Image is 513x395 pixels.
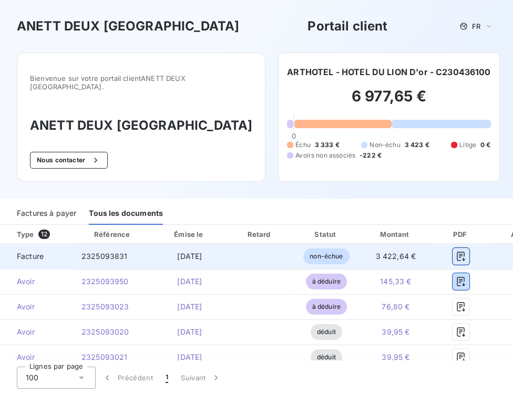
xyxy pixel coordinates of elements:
[8,352,65,362] span: Avoir
[480,140,490,150] span: 0 €
[361,229,430,240] div: Montant
[8,327,65,337] span: Avoir
[175,367,228,389] button: Suivant
[30,152,108,169] button: Nous contacter
[8,302,65,312] span: Avoir
[81,327,129,336] span: 2325093020
[17,17,239,36] h3: ANETT DEUX [GEOGRAPHIC_DATA]
[292,132,296,140] span: 0
[26,372,38,383] span: 100
[81,352,128,361] span: 2325093021
[177,252,202,261] span: [DATE]
[228,229,291,240] div: Retard
[177,327,202,336] span: [DATE]
[81,302,129,311] span: 2325093023
[166,372,168,383] span: 1
[376,252,416,261] span: 3 422,64 €
[159,367,175,389] button: 1
[459,140,476,150] span: Litige
[360,151,382,160] span: -222 €
[17,203,76,225] div: Factures à payer
[38,230,50,239] span: 12
[311,349,342,365] span: déduit
[306,299,347,315] span: à déduire
[30,116,252,135] h3: ANETT DEUX [GEOGRAPHIC_DATA]
[96,367,159,389] button: Précédent
[434,229,487,240] div: PDF
[472,22,480,30] span: FR
[295,151,355,160] span: Avoirs non associés
[11,229,71,240] div: Type
[94,230,130,238] div: Référence
[177,352,202,361] span: [DATE]
[8,251,65,262] span: Facture
[382,327,409,336] span: 39,95 €
[306,274,347,289] span: à déduire
[8,276,65,287] span: Avoir
[89,203,163,225] div: Tous les documents
[295,229,357,240] div: Statut
[155,229,224,240] div: Émise le
[382,352,409,361] span: 39,95 €
[405,140,429,150] span: 3 423 €
[311,324,342,340] span: déduit
[30,74,252,91] span: Bienvenue sur votre portail client ANETT DEUX [GEOGRAPHIC_DATA] .
[177,302,202,311] span: [DATE]
[380,277,411,286] span: 145,33 €
[295,140,311,150] span: Échu
[303,248,349,264] span: non-échue
[177,277,202,286] span: [DATE]
[315,140,340,150] span: 3 333 €
[370,140,400,150] span: Non-échu
[382,302,409,311] span: 76,80 €
[81,252,128,261] span: 2325093831
[81,277,129,286] span: 2325093950
[307,17,387,36] h3: Portail client
[287,66,490,78] h6: ARTHOTEL - HOTEL DU LION D'or - C230436100
[287,87,490,116] h2: 6 977,65 €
